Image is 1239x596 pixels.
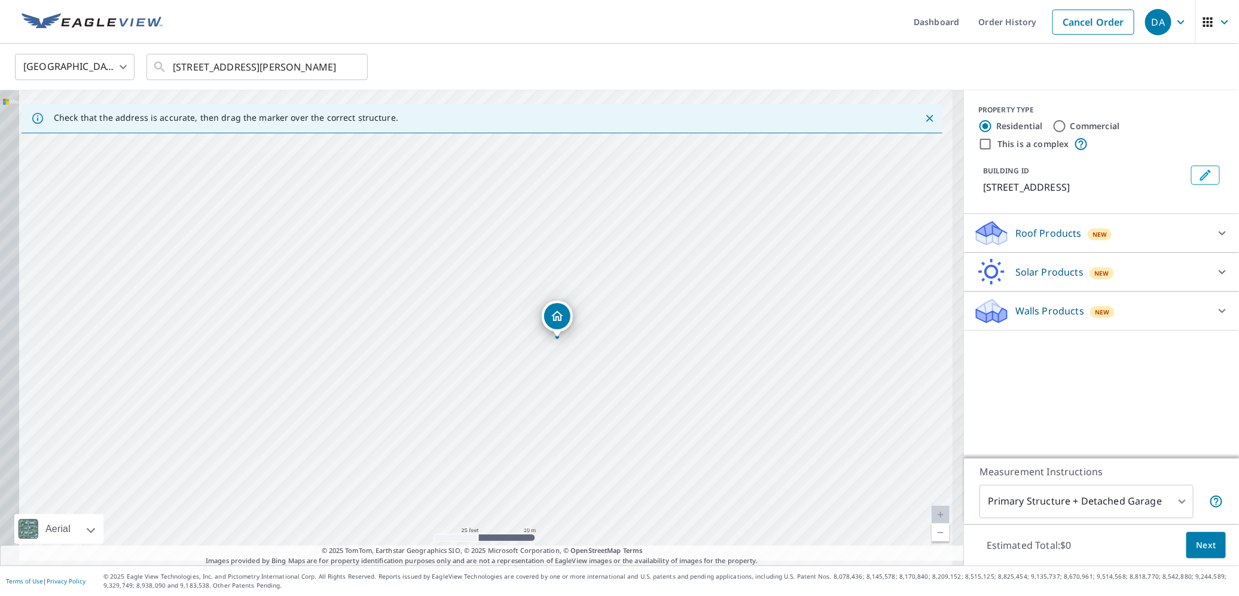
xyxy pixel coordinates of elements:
span: New [1095,307,1110,317]
a: Terms [623,546,643,555]
a: Cancel Order [1052,10,1134,35]
button: Edit building 1 [1191,166,1220,185]
p: | [6,577,86,585]
p: Solar Products [1015,265,1084,279]
span: New [1092,230,1107,239]
a: OpenStreetMap [570,546,621,555]
p: Measurement Instructions [979,464,1223,479]
span: © 2025 TomTom, Earthstar Geographics SIO, © 2025 Microsoft Corporation, © [322,546,643,556]
span: Next [1196,538,1216,553]
p: BUILDING ID [983,166,1029,176]
button: Close [922,111,938,126]
div: Dropped pin, building 1, Residential property, 4115 County Road 30 SE Delano, MN 55328 [542,301,573,338]
div: Primary Structure + Detached Garage [979,485,1194,518]
a: Current Level 20, Zoom Out [932,524,950,542]
div: Walls ProductsNew [974,297,1229,325]
p: Estimated Total: $0 [977,532,1081,558]
button: Next [1186,532,1226,559]
label: Commercial [1070,120,1120,132]
input: Search by address or latitude-longitude [173,50,343,84]
div: Aerial [42,514,74,544]
div: PROPERTY TYPE [978,105,1225,115]
img: EV Logo [22,13,163,31]
span: New [1094,268,1109,278]
label: This is a complex [997,138,1069,150]
p: Check that the address is accurate, then drag the marker over the correct structure. [54,112,398,123]
p: [STREET_ADDRESS] [983,180,1186,194]
a: Current Level 20, Zoom In Disabled [932,506,950,524]
p: Walls Products [1015,304,1084,318]
div: [GEOGRAPHIC_DATA] [15,50,135,84]
a: Privacy Policy [47,577,86,585]
p: Roof Products [1015,226,1082,240]
a: Terms of Use [6,577,43,585]
label: Residential [996,120,1043,132]
div: Aerial [14,514,103,544]
p: © 2025 Eagle View Technologies, Inc. and Pictometry International Corp. All Rights Reserved. Repo... [103,572,1233,590]
span: Your report will include the primary structure and a detached garage if one exists. [1209,494,1223,509]
div: DA [1145,9,1171,35]
div: Solar ProductsNew [974,258,1229,286]
div: Roof ProductsNew [974,219,1229,247]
